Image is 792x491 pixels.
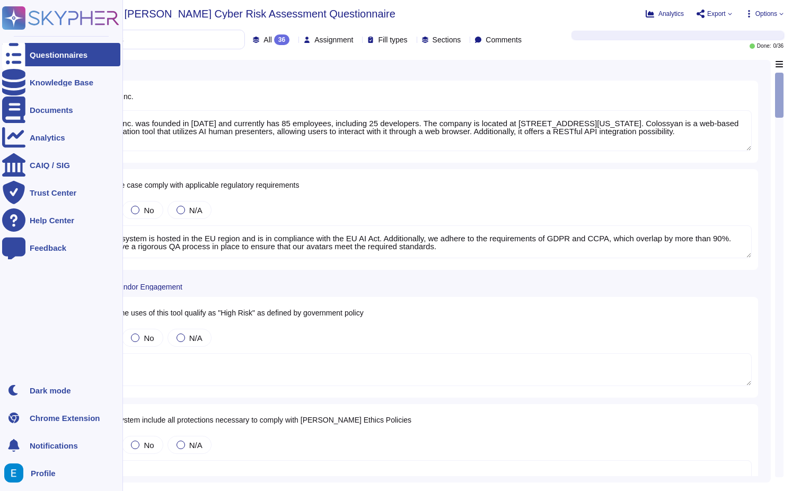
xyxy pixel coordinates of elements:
[378,36,407,43] span: Fill types
[757,43,771,49] span: Done:
[658,11,684,17] span: Analytics
[486,36,522,43] span: Comments
[2,153,120,177] a: CAIQ / SIG
[30,216,74,224] div: Help Center
[2,43,120,66] a: Questionnaires
[115,283,182,291] span: Vendor Engagement
[42,30,244,49] input: Search by keywords
[707,11,726,17] span: Export
[30,189,76,197] div: Trust Center
[263,36,272,43] span: All
[189,441,203,450] span: N/A
[30,442,78,450] span: Notifications
[144,206,154,215] span: No
[72,225,752,258] textarea: Yes, our AI system is hosted in the EU region and is in compliance with the EU AI Act. Additional...
[2,406,120,429] a: Chrome Extension
[30,51,87,59] div: Questionnaires
[2,181,120,204] a: Trust Center
[30,387,71,394] div: Dark mode
[85,416,411,424] span: Does the system include all protections necessary to comply with [PERSON_NAME] Ethics Policies
[125,8,395,19] span: [PERSON_NAME] Cyber Risk Assessment Questionnaire
[274,34,289,45] div: 36
[144,334,154,343] span: No
[2,71,120,94] a: Knowledge Base
[755,11,777,17] span: Options
[31,469,56,477] span: Profile
[2,126,120,149] a: Analytics
[30,414,100,422] div: Chrome Extension
[2,236,120,259] a: Feedback
[189,334,203,343] span: N/A
[2,461,31,485] button: user
[314,36,353,43] span: Assignment
[30,161,70,169] div: CAIQ / SIG
[30,106,73,114] div: Documents
[4,463,23,483] img: user
[2,208,120,232] a: Help Center
[85,309,364,317] span: Do any of the uses of this tool qualify as "High Risk" as defined by government policy
[30,78,93,86] div: Knowledge Base
[144,441,154,450] span: No
[646,10,684,18] button: Analytics
[30,134,65,142] div: Analytics
[30,244,66,252] div: Feedback
[773,43,784,49] span: 0 / 36
[433,36,461,43] span: Sections
[189,206,203,215] span: N/A
[2,98,120,121] a: Documents
[72,110,752,151] textarea: Colossyan Inc. was founded in [DATE] and currently has 85 employees, including 25 developers. The...
[85,181,300,189] span: Does AI use case comply with applicable regulatory requirements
